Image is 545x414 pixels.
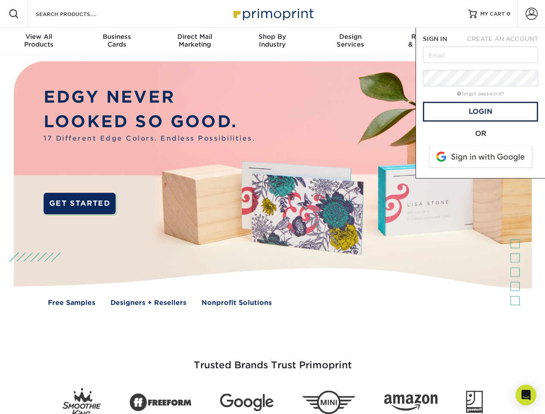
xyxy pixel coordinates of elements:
span: Resources [389,33,467,41]
a: GET STARTED [44,193,116,214]
span: Shop By [233,33,311,41]
img: Goodwill [466,391,483,414]
input: Email [423,47,538,63]
div: Industry [233,33,311,48]
p: LOOKED SO GOOD. [44,110,255,134]
a: forgot password? [457,91,504,97]
a: Nonprofit Solutions [202,298,272,308]
p: EDGY NEVER [44,85,255,110]
img: Primoprint [230,4,316,23]
span: Business [78,33,155,41]
a: Resources& Templates [389,28,467,55]
iframe: Google Customer Reviews [2,388,73,411]
span: 0 [507,11,510,17]
a: BusinessCards [78,28,155,55]
div: Open Intercom Messenger [516,385,536,405]
span: MY CART [480,10,505,18]
a: Designers + Resellers [110,298,186,308]
a: DesignServices [312,28,389,55]
a: Login [423,102,538,122]
a: Free Samples [48,298,95,308]
h3: Trusted Brands Trust Primoprint [20,339,525,381]
input: SEARCH PRODUCTS..... [35,9,119,19]
span: 17 Different Edge Colors. Endless Possibilities. [44,134,255,144]
div: OR [423,129,538,139]
span: Design [312,33,389,41]
img: Amazon [384,395,438,411]
div: Services [312,33,389,48]
a: Direct MailMarketing [156,28,233,55]
span: SIGN IN [423,35,447,42]
div: & Templates [389,33,467,48]
div: Cards [78,33,155,48]
span: CREATE AN ACCOUNT [467,35,538,42]
div: Marketing [156,33,233,48]
span: Direct Mail [156,33,233,41]
img: Google [220,394,274,411]
a: Shop ByIndustry [233,28,311,55]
